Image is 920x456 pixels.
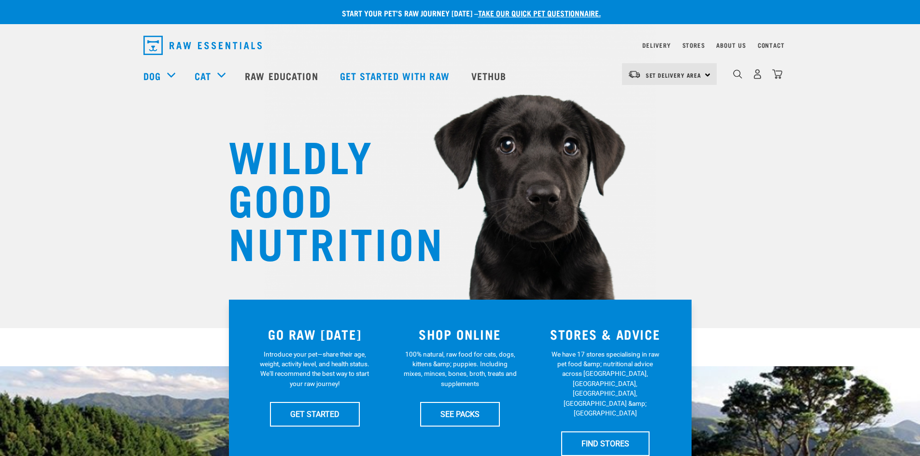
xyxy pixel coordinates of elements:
[642,43,670,47] a: Delivery
[733,69,742,79] img: home-icon-1@2x.png
[248,327,382,342] h3: GO RAW [DATE]
[716,43,746,47] a: About Us
[403,349,517,389] p: 100% natural, raw food for cats, dogs, kittens &amp; puppies. Including mixes, minces, bones, bro...
[646,73,702,77] span: Set Delivery Area
[258,349,371,389] p: Introduce your pet—share their age, weight, activity level, and health status. We'll recommend th...
[561,431,650,456] a: FIND STORES
[772,69,782,79] img: home-icon@2x.png
[478,11,601,15] a: take our quick pet questionnaire.
[628,70,641,79] img: van-moving.png
[228,133,422,263] h1: WILDLY GOOD NUTRITION
[270,402,360,426] a: GET STARTED
[195,69,211,83] a: Cat
[682,43,705,47] a: Stores
[330,56,462,95] a: Get started with Raw
[420,402,500,426] a: SEE PACKS
[143,69,161,83] a: Dog
[752,69,763,79] img: user.png
[143,36,262,55] img: Raw Essentials Logo
[549,349,662,418] p: We have 17 stores specialising in raw pet food &amp; nutritional advice across [GEOGRAPHIC_DATA],...
[758,43,785,47] a: Contact
[393,327,527,342] h3: SHOP ONLINE
[235,56,330,95] a: Raw Education
[538,327,672,342] h3: STORES & ADVICE
[462,56,519,95] a: Vethub
[136,32,785,59] nav: dropdown navigation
